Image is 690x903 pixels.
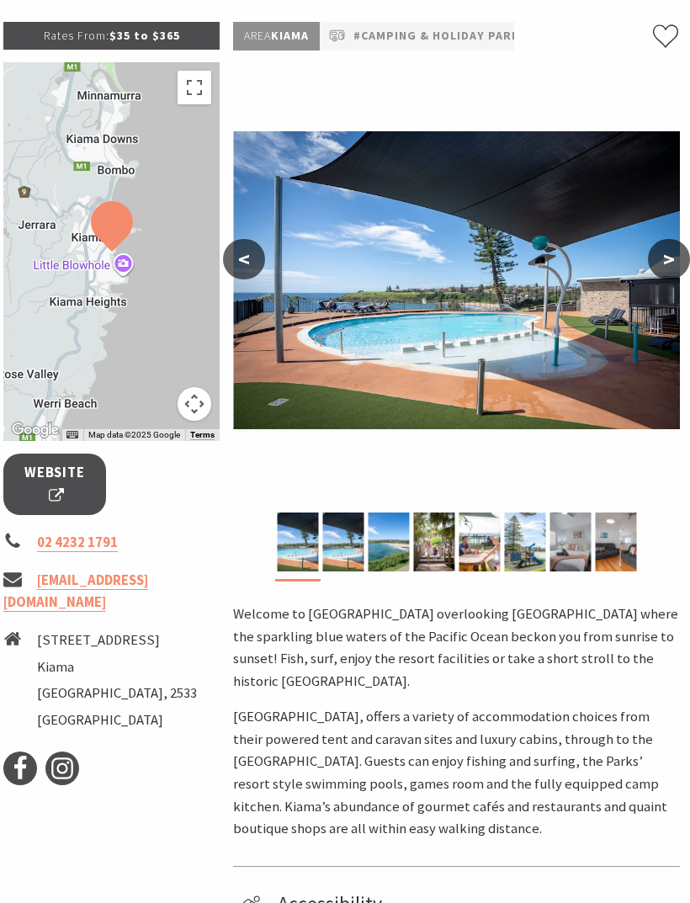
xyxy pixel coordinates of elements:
[233,707,680,842] p: [GEOGRAPHIC_DATA], offers a variety of accommodation choices from their powered tent and caravan ...
[413,513,454,572] img: Boardwalk
[24,463,85,507] span: Website
[37,657,197,680] li: Kiama
[648,240,690,280] button: >
[37,710,197,733] li: [GEOGRAPHIC_DATA]
[549,513,591,572] img: Main bedroom
[37,683,197,706] li: [GEOGRAPHIC_DATA], 2533
[3,454,106,516] a: Website
[223,240,265,280] button: <
[3,23,220,50] p: $35 to $365
[233,604,680,694] p: Welcome to [GEOGRAPHIC_DATA] overlooking [GEOGRAPHIC_DATA] where the sparkling blue waters of the...
[8,420,63,442] a: Click to see this area on Google Maps
[37,630,197,653] li: [STREET_ADDRESS]
[244,29,271,44] span: Area
[178,388,211,422] button: Map camera controls
[3,572,148,614] a: [EMAIL_ADDRESS][DOMAIN_NAME]
[233,23,320,50] p: Kiama
[37,534,118,553] a: 02 4232 1791
[8,420,63,442] img: Google
[595,513,636,572] img: 3 bedroom cabin
[504,513,545,572] img: Playground
[44,29,109,44] span: Rates From:
[88,431,180,440] span: Map data ©2025 Google
[190,431,215,441] a: Terms (opens in new tab)
[233,64,680,498] img: Cabins at Surf Beach Holiday Park
[277,513,318,572] img: Cabins at Surf Beach Holiday Park
[66,430,78,442] button: Keyboard shortcuts
[459,513,500,572] img: Outdoor eating area poolside
[178,72,211,105] button: Toggle fullscreen view
[322,513,364,572] img: Surf Beach Pool
[368,513,409,572] img: Ocean view
[353,27,528,46] a: #Camping & Holiday Parks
